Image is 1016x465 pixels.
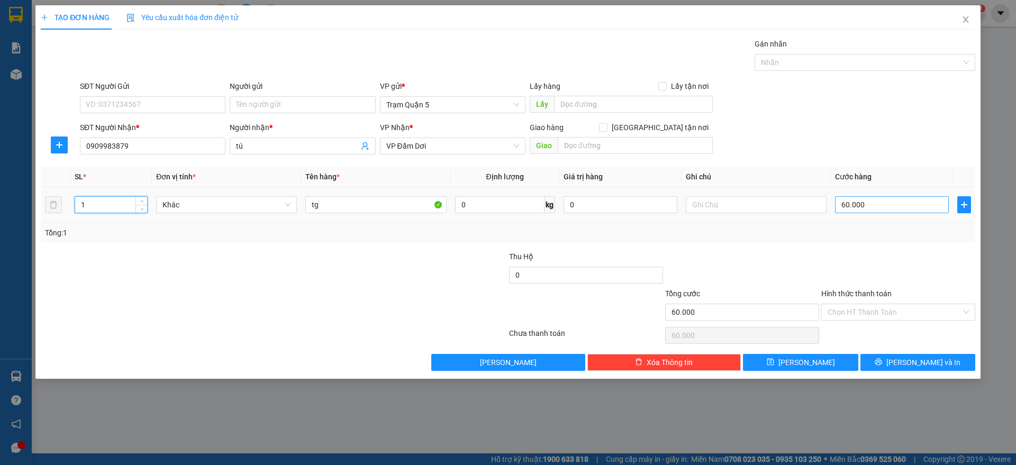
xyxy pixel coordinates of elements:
[45,227,392,239] div: Tổng: 1
[80,122,225,133] div: SĐT Người Nhận
[587,354,741,371] button: deleteXóa Thông tin
[767,358,774,367] span: save
[667,80,713,92] span: Lấy tận nơi
[380,80,525,92] div: VP gửi
[305,172,340,181] span: Tên hàng
[545,196,555,213] span: kg
[635,358,642,367] span: delete
[755,40,787,48] label: Gán nhãn
[558,137,713,154] input: Dọc đường
[386,138,519,154] span: VP Đầm Dơi
[75,172,83,181] span: SL
[564,196,677,213] input: 0
[51,136,68,153] button: plus
[480,357,537,368] span: [PERSON_NAME]
[958,200,970,209] span: plus
[530,82,560,90] span: Lấy hàng
[509,252,533,261] span: Thu Hộ
[957,196,971,213] button: plus
[80,80,225,92] div: SĐT Người Gửi
[665,289,700,298] span: Tổng cước
[162,197,291,213] span: Khác
[508,327,664,346] div: Chưa thanh toán
[682,167,831,187] th: Ghi chú
[135,205,147,213] span: Decrease Value
[51,141,67,149] span: plus
[564,172,603,181] span: Giá trị hàng
[139,198,145,205] span: up
[530,137,558,154] span: Giao
[45,196,62,213] button: delete
[835,172,872,181] span: Cước hàng
[778,357,835,368] span: [PERSON_NAME]
[860,354,975,371] button: printer[PERSON_NAME] và In
[230,80,375,92] div: Người gửi
[386,97,519,113] span: Trạm Quận 5
[875,358,882,367] span: printer
[380,123,410,132] span: VP Nhận
[431,354,585,371] button: [PERSON_NAME]
[530,123,564,132] span: Giao hàng
[139,206,145,212] span: down
[41,14,48,21] span: plus
[530,96,554,113] span: Lấy
[126,13,238,22] span: Yêu cầu xuất hóa đơn điện tử
[135,197,147,205] span: Increase Value
[686,196,827,213] input: Ghi Chú
[230,122,375,133] div: Người nhận
[361,142,369,150] span: user-add
[41,13,110,22] span: TẠO ĐƠN HÀNG
[305,196,446,213] input: VD: Bàn, Ghế
[554,96,713,113] input: Dọc đường
[961,15,970,24] span: close
[607,122,713,133] span: [GEOGRAPHIC_DATA] tận nơi
[647,357,693,368] span: Xóa Thông tin
[886,357,960,368] span: [PERSON_NAME] và In
[743,354,858,371] button: save[PERSON_NAME]
[156,172,196,181] span: Đơn vị tính
[486,172,524,181] span: Định lượng
[126,14,135,22] img: icon
[951,5,981,35] button: Close
[821,289,892,298] label: Hình thức thanh toán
